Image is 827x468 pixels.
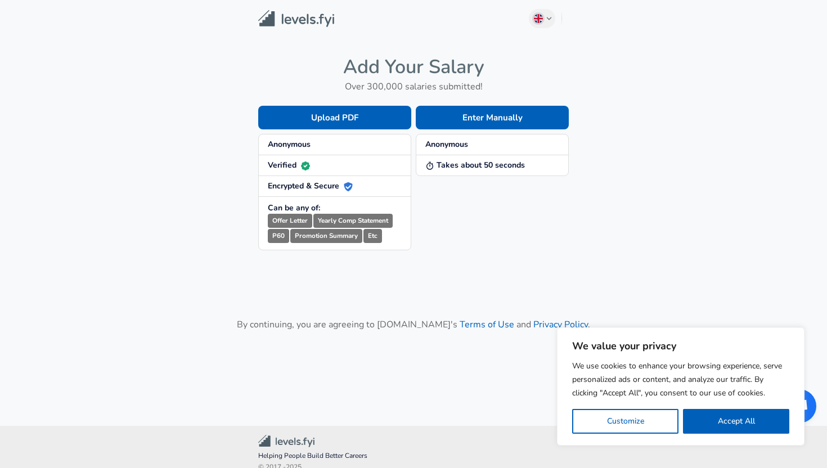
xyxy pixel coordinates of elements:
[258,55,569,79] h4: Add Your Salary
[290,229,362,243] small: Promotion Summary
[460,318,514,331] a: Terms of Use
[258,10,334,28] img: Levels.fyi
[572,409,678,434] button: Customize
[533,318,588,331] a: Privacy Policy
[268,202,320,213] strong: Can be any of:
[534,14,543,23] img: English (UK)
[313,214,393,228] small: Yearly Comp Statement
[529,9,556,28] button: English (UK)
[268,139,311,150] strong: Anonymous
[258,435,314,448] img: Levels.fyi Community
[258,106,411,129] button: Upload PDF
[572,339,789,353] p: We value your privacy
[268,160,310,170] strong: Verified
[557,327,804,445] div: We value your privacy
[268,214,312,228] small: Offer Letter
[425,139,468,150] strong: Anonymous
[268,181,353,191] strong: Encrypted & Secure
[425,160,525,170] strong: Takes about 50 seconds
[363,229,382,243] small: Etc
[416,106,569,129] button: Enter Manually
[258,79,569,94] h6: Over 300,000 salaries submitted!
[258,451,569,462] span: Helping People Build Better Careers
[268,229,289,243] small: P60
[572,359,789,400] p: We use cookies to enhance your browsing experience, serve personalized ads or content, and analyz...
[683,409,789,434] button: Accept All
